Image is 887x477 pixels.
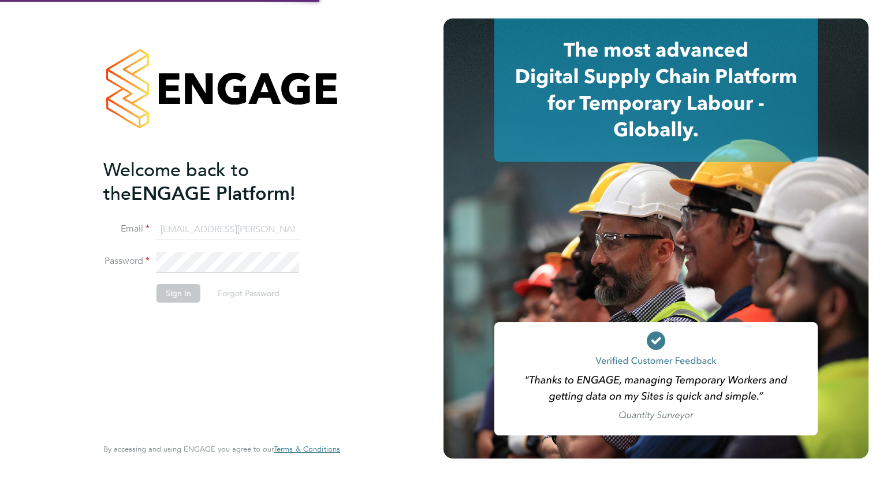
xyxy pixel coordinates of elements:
[208,284,289,303] button: Forgot Password
[103,158,329,206] h2: ENGAGE Platform!
[156,284,200,303] button: Sign In
[274,444,340,454] span: Terms & Conditions
[103,255,150,267] label: Password
[274,445,340,454] a: Terms & Conditions
[103,223,150,235] label: Email
[103,159,249,205] span: Welcome back to the
[156,219,299,240] input: Enter your work email...
[103,444,340,454] span: By accessing and using ENGAGE you agree to our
